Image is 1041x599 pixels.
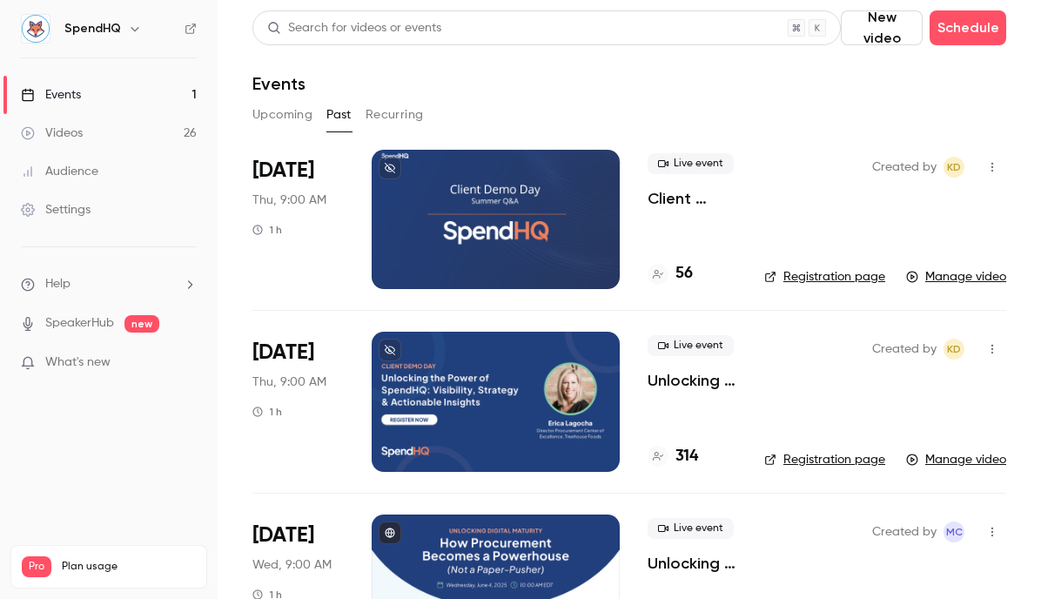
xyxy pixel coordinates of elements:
[764,268,885,286] a: Registration page
[62,560,196,574] span: Plan usage
[252,150,344,289] div: Jul 31 Thu, 10:00 AM (America/New York)
[872,522,937,542] span: Created by
[21,275,197,293] li: help-dropdown-opener
[648,153,734,174] span: Live event
[947,339,961,360] span: KD
[252,332,344,471] div: Jun 26 Thu, 10:00 AM (America/New York)
[267,19,441,37] div: Search for videos or events
[944,157,964,178] span: Kelly Divine
[176,355,197,371] iframe: Noticeable Trigger
[21,163,98,180] div: Audience
[252,556,332,574] span: Wed, 9:00 AM
[675,445,698,468] h4: 314
[944,339,964,360] span: Kelly Divine
[45,353,111,372] span: What's new
[252,73,306,94] h1: Events
[841,10,923,45] button: New video
[648,553,736,574] a: Unlocking Digital Maturity: How Procurement Becomes a Powerhouse (Not a Paper-Pusher)
[45,275,71,293] span: Help
[946,522,963,542] span: MC
[22,15,50,43] img: SpendHQ
[648,445,698,468] a: 314
[675,262,693,286] h4: 56
[252,223,282,237] div: 1 h
[252,405,282,419] div: 1 h
[872,339,937,360] span: Created by
[648,335,734,356] span: Live event
[872,157,937,178] span: Created by
[648,262,693,286] a: 56
[45,314,114,333] a: SpeakerHub
[930,10,1006,45] button: Schedule
[648,188,736,209] a: Client Demo Day: Summer Q&A
[21,86,81,104] div: Events
[21,125,83,142] div: Videos
[906,451,1006,468] a: Manage video
[124,315,159,333] span: new
[648,518,734,539] span: Live event
[252,101,312,129] button: Upcoming
[252,339,314,367] span: [DATE]
[764,451,885,468] a: Registration page
[648,370,736,391] a: Unlocking the Power of SpendHQ: Visibility, Strategy & Actionable Insights
[252,374,326,391] span: Thu, 9:00 AM
[21,201,91,219] div: Settings
[947,157,961,178] span: KD
[252,522,314,549] span: [DATE]
[252,192,326,209] span: Thu, 9:00 AM
[326,101,352,129] button: Past
[944,522,964,542] span: Maxime Caputo
[366,101,424,129] button: Recurring
[22,556,51,577] span: Pro
[906,268,1006,286] a: Manage video
[252,157,314,185] span: [DATE]
[64,20,121,37] h6: SpendHQ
